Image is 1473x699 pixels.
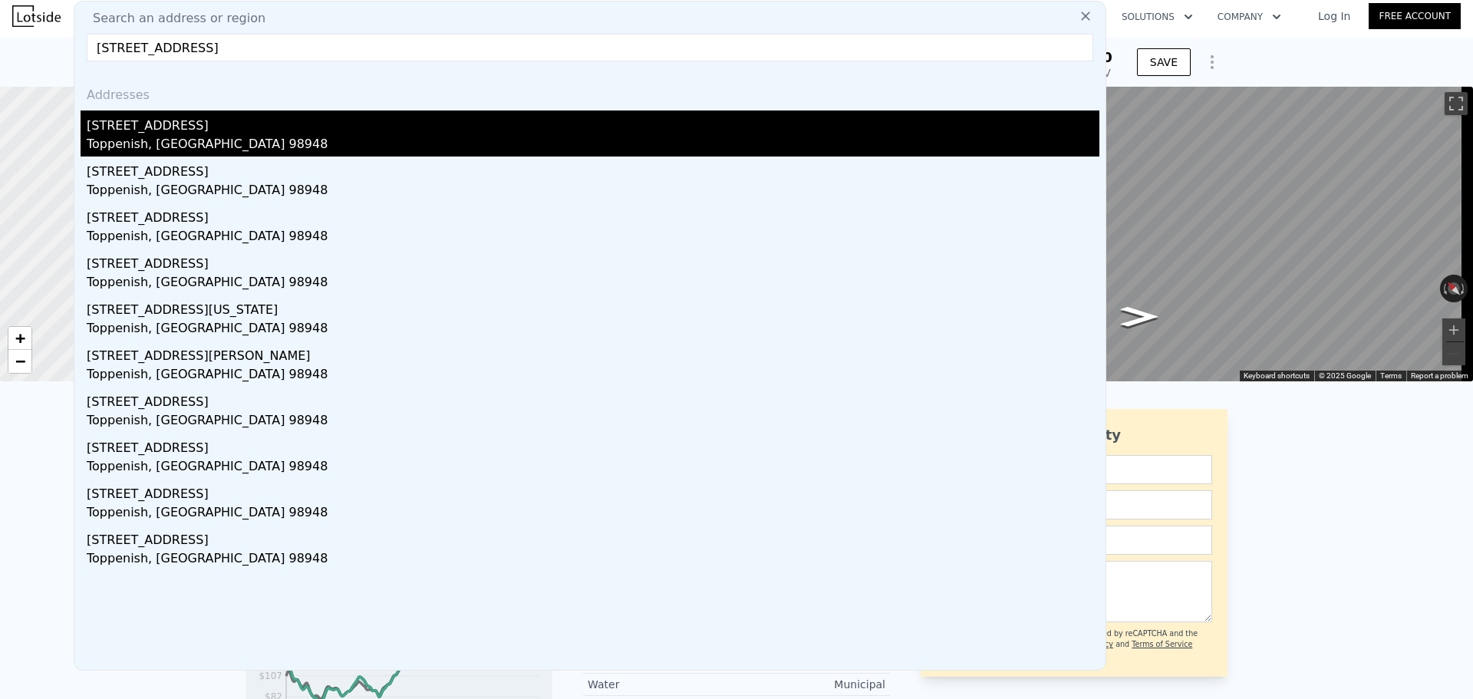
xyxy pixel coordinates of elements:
button: Company [1205,3,1293,31]
span: + [15,328,25,348]
div: Toppenish, [GEOGRAPHIC_DATA] 98948 [87,503,1099,525]
button: SAVE [1137,48,1191,76]
div: [STREET_ADDRESS] [87,433,1099,457]
a: Free Account [1369,3,1461,29]
div: [STREET_ADDRESS] [87,157,1099,181]
div: Toppenish, [GEOGRAPHIC_DATA] 98948 [87,273,1099,295]
div: [STREET_ADDRESS] [87,110,1099,135]
div: Municipal [736,677,885,692]
img: Lotside [12,5,61,27]
span: − [15,351,25,371]
div: Toppenish, [GEOGRAPHIC_DATA] 98948 [87,457,1099,479]
span: © 2025 Google [1319,371,1371,380]
tspan: $107 [259,671,282,681]
button: Rotate clockwise [1460,275,1468,302]
button: Show Options [1197,47,1227,77]
div: This site is protected by reCAPTCHA and the Google and apply. [1035,628,1212,661]
button: Solutions [1109,3,1205,31]
div: [STREET_ADDRESS] [87,249,1099,273]
div: Toppenish, [GEOGRAPHIC_DATA] 98948 [87,227,1099,249]
div: Addresses [81,74,1099,110]
div: [STREET_ADDRESS] [87,525,1099,549]
div: Toppenish, [GEOGRAPHIC_DATA] 98948 [87,319,1099,341]
div: [STREET_ADDRESS] [87,203,1099,227]
a: Log In [1300,8,1369,24]
a: Report a problem [1411,371,1468,380]
div: Toppenish, [GEOGRAPHIC_DATA] 98948 [87,365,1099,387]
button: Zoom out [1442,342,1465,365]
div: Water [588,677,736,692]
a: Terms (opens in new tab) [1380,371,1402,380]
div: Toppenish, [GEOGRAPHIC_DATA] 98948 [87,181,1099,203]
div: Toppenish, [GEOGRAPHIC_DATA] 98948 [87,411,1099,433]
a: Zoom out [8,350,31,373]
div: [STREET_ADDRESS][US_STATE] [87,295,1099,319]
input: Enter an address, city, region, neighborhood or zip code [87,34,1093,61]
a: Zoom in [8,327,31,350]
path: Go Southeast, Washington Ave [1105,302,1174,331]
div: [STREET_ADDRESS][PERSON_NAME] [87,341,1099,365]
button: Reset the view [1440,275,1468,302]
div: [STREET_ADDRESS] [87,479,1099,503]
a: Terms of Service [1132,640,1192,648]
button: Rotate counterclockwise [1440,275,1448,302]
button: Toggle fullscreen view [1445,92,1468,115]
button: Keyboard shortcuts [1244,371,1310,381]
button: Zoom in [1442,318,1465,341]
div: Toppenish, [GEOGRAPHIC_DATA] 98948 [87,549,1099,571]
div: [STREET_ADDRESS] [87,387,1099,411]
span: Search an address or region [81,9,265,28]
div: Toppenish, [GEOGRAPHIC_DATA] 98948 [87,135,1099,157]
